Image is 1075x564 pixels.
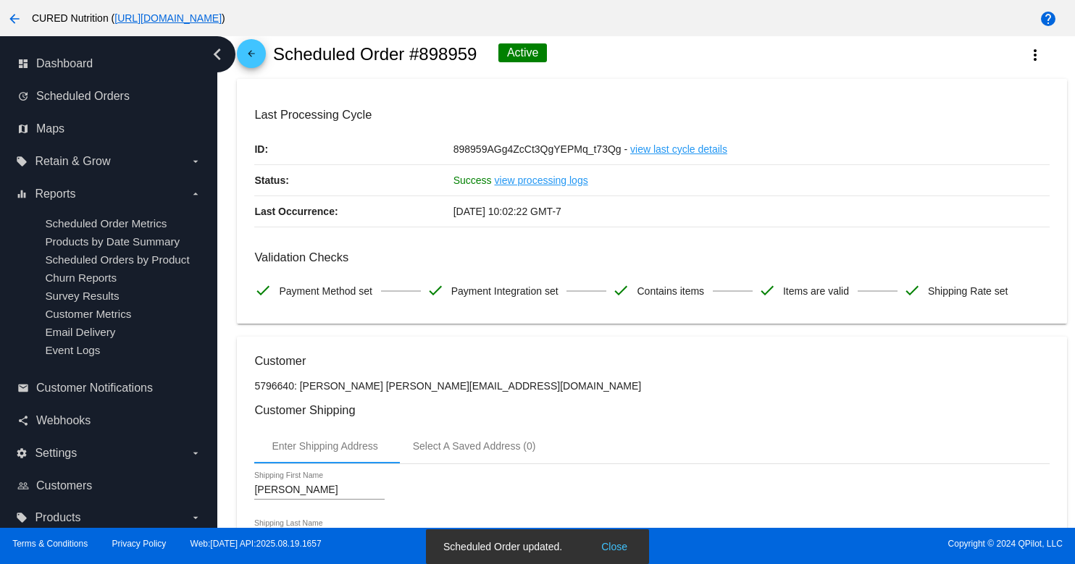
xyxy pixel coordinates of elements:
span: Scheduled Orders [36,90,130,103]
i: arrow_drop_down [190,156,201,167]
a: view last cycle details [630,134,727,164]
mat-icon: arrow_back [6,10,23,28]
h2: Scheduled Order #898959 [273,44,477,64]
a: Privacy Policy [112,539,167,549]
span: Products [35,511,80,524]
div: Enter Shipping Address [272,440,377,452]
p: 5796640: [PERSON_NAME] [PERSON_NAME][EMAIL_ADDRESS][DOMAIN_NAME] [254,380,1049,392]
a: email Customer Notifications [17,376,201,400]
span: Copyright © 2024 QPilot, LLC [550,539,1063,549]
i: settings [16,447,28,459]
simple-snack-bar: Scheduled Order updated. [443,539,632,554]
p: Last Occurrence: [254,196,453,227]
i: update [17,91,29,102]
a: [URL][DOMAIN_NAME] [114,12,222,24]
button: Close [597,539,632,554]
a: Scheduled Orders by Product [45,253,189,266]
i: people_outline [17,480,29,492]
span: Settings [35,447,77,460]
i: share [17,415,29,426]
div: Active [498,43,548,62]
a: dashboard Dashboard [17,52,201,75]
a: map Maps [17,117,201,140]
a: Scheduled Order Metrics [45,217,167,230]
span: 898959AGg4ZcCt3QgYEPMq_t73Qg - [453,143,627,155]
i: map [17,123,29,135]
h3: Customer [254,354,1049,368]
span: Customers [36,479,92,492]
a: view processing logs [495,165,588,195]
a: Customer Metrics [45,308,131,320]
i: arrow_drop_down [190,512,201,523]
i: equalizer [16,188,28,200]
mat-icon: check [254,282,272,299]
mat-icon: check [427,282,444,299]
a: Products by Date Summary [45,235,180,248]
span: [DATE] 10:02:22 GMT-7 [453,206,561,217]
span: Shipping Rate set [928,276,1008,306]
p: ID: [254,134,453,164]
a: Email Delivery [45,326,115,338]
h3: Last Processing Cycle [254,108,1049,122]
a: share Webhooks [17,409,201,432]
h3: Validation Checks [254,251,1049,264]
a: Terms & Conditions [12,539,88,549]
mat-icon: help [1040,10,1057,28]
h3: Customer Shipping [254,403,1049,417]
a: Web:[DATE] API:2025.08.19.1657 [191,539,322,549]
span: Payment Integration set [451,276,559,306]
i: email [17,382,29,394]
i: dashboard [17,58,29,70]
i: chevron_left [206,43,229,66]
a: Event Logs [45,344,100,356]
span: CURED Nutrition ( ) [32,12,225,24]
span: Dashboard [36,57,93,70]
a: people_outline Customers [17,474,201,497]
span: Maps [36,122,64,135]
a: update Scheduled Orders [17,85,201,108]
span: Payment Method set [279,276,372,306]
input: Shipping First Name [254,484,385,496]
a: Survey Results [45,290,119,302]
i: local_offer [16,512,28,523]
i: arrow_drop_down [190,447,201,459]
span: Success [453,174,492,186]
mat-icon: more_vert [1026,46,1044,64]
div: Select A Saved Address (0) [413,440,536,452]
i: local_offer [16,156,28,167]
p: Status: [254,165,453,195]
span: Retain & Grow [35,155,110,168]
span: Items are valid [783,276,849,306]
span: Customer Notifications [36,382,153,395]
span: Webhooks [36,414,91,427]
mat-icon: check [612,282,629,299]
span: Reports [35,188,75,201]
mat-icon: arrow_back [243,49,260,66]
span: Contains items [637,276,704,306]
a: Churn Reports [45,272,117,284]
i: arrow_drop_down [190,188,201,200]
mat-icon: check [758,282,776,299]
mat-icon: check [903,282,921,299]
